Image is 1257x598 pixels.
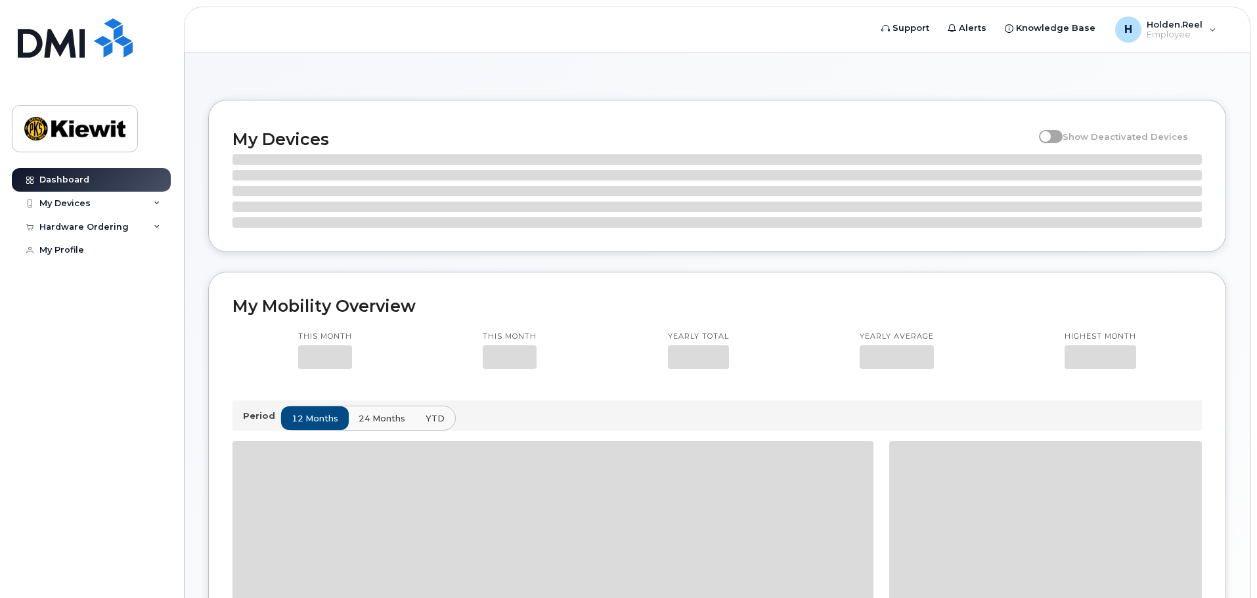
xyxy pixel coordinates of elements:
p: This month [298,331,352,342]
p: This month [483,331,537,342]
p: Highest month [1065,331,1136,342]
p: Period [243,410,280,422]
span: YTD [426,412,445,425]
input: Show Deactivated Devices [1039,124,1049,135]
p: Yearly total [668,331,729,342]
h2: My Mobility Overview [232,296,1202,316]
p: Yearly average [860,331,934,342]
span: 24 months [359,412,405,425]
h2: My Devices [232,129,1032,149]
span: Show Deactivated Devices [1063,131,1188,142]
